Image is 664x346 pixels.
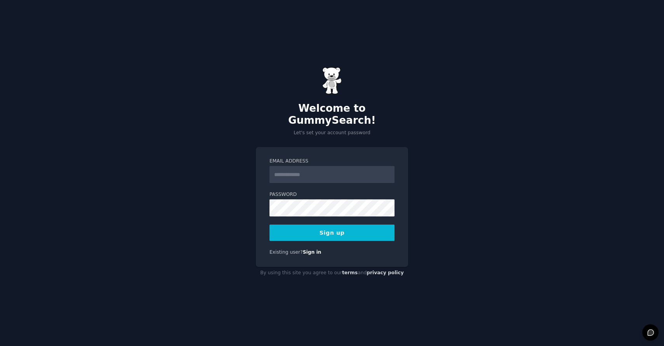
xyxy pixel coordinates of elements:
button: Sign up [269,225,395,241]
label: Email Address [269,158,395,165]
div: By using this site you agree to our and [256,267,408,279]
span: Existing user? [269,249,303,255]
a: Sign in [303,249,322,255]
a: privacy policy [367,270,404,275]
label: Password [269,191,395,198]
img: Gummy Bear [322,67,342,94]
p: Let's set your account password [256,130,408,137]
a: terms [342,270,358,275]
h2: Welcome to GummySearch! [256,102,408,127]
